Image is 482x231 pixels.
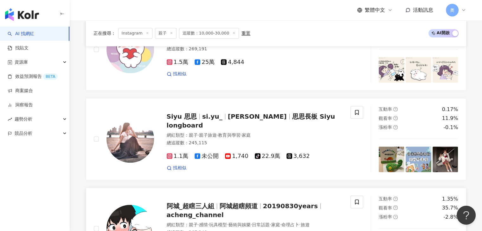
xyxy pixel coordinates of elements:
span: 家庭 [242,133,251,138]
span: 繁體中文 [365,7,385,14]
span: 22.9萬 [255,153,280,159]
span: 未公開 [195,153,219,159]
span: 活動訊息 [413,7,433,13]
div: 11.9% [442,115,458,122]
span: · [217,133,218,138]
span: 互動率 [379,196,392,201]
span: 正在搜尋 ： [93,31,116,36]
span: 互動率 [379,107,392,112]
span: 思思長板 Siyu longboard [167,113,335,129]
a: KOL AvatarSiyu 思思si.yu_[PERSON_NAME]思思長板 Siyu longboard網紅類型：親子·親子旅遊·教育與學習·家庭總追蹤數：245,1151.1萬未公開1,... [86,98,466,180]
span: 日常話題 [252,222,270,227]
span: 4,844 [221,59,244,66]
span: 漲粉率 [379,214,392,219]
a: 找相似 [167,165,186,171]
span: question-circle [393,107,398,111]
div: 35.7% [442,204,458,211]
span: 找相似 [173,165,186,171]
span: · [198,222,199,227]
div: -0.1% [443,124,458,131]
span: 找相似 [173,71,186,77]
a: 找貼文 [8,45,29,51]
span: · [208,222,209,227]
a: 商案媒合 [8,88,33,94]
span: · [299,222,300,227]
span: 藝術與娛樂 [228,222,251,227]
span: · [270,222,271,227]
span: 競品分析 [15,126,32,140]
span: · [251,222,252,227]
span: 觀看率 [379,205,392,210]
span: 阿城_超瞎三人組 [167,202,214,210]
span: Instagram [118,28,152,39]
span: 親子 [189,133,198,138]
span: 追蹤數：10,000-30,000 [179,28,239,39]
img: post-image [379,57,404,83]
img: post-image [379,147,404,172]
span: 家庭 [271,222,280,227]
iframe: Help Scout Beacon - Open [457,206,476,225]
div: 網紅類型 ： [167,222,343,228]
span: · [280,222,281,227]
span: 1.1萬 [167,153,189,159]
span: 20190830years [263,202,318,210]
span: [PERSON_NAME] [228,113,287,120]
span: 漲粉率 [379,125,392,130]
span: Siyu 思思 [167,113,197,120]
span: question-circle [393,125,398,129]
div: 網紅類型 ： [167,132,343,139]
span: question-circle [393,215,398,219]
span: si.yu_ [202,113,222,120]
img: KOL Avatar [106,115,154,163]
span: 親子旅遊 [199,133,217,138]
img: post-image [433,147,458,172]
span: 觀看率 [379,116,392,121]
span: 1,740 [225,153,248,159]
img: logo [5,8,39,21]
div: 總追蹤數 ： 269,191 [167,46,343,52]
span: · [198,133,199,138]
span: 趨勢分析 [15,112,32,126]
span: question-circle [393,197,398,201]
span: 3,632 [286,153,310,159]
span: 旅遊 [301,222,310,227]
img: post-image [433,57,458,83]
span: question-circle [393,116,398,120]
span: 1.5萬 [167,59,189,66]
span: 玩具模型 [209,222,227,227]
div: 0.17% [442,106,458,113]
a: KOL Avatar不死兔bosstwo520網紅類型：親子·教育與學習·家庭·寵物總追蹤數：269,1911.5萬25萬4,844找相似互動率question-circle0%觀看率quest... [86,9,466,91]
a: 洞察報告 [8,102,33,108]
div: 1.35% [442,196,458,203]
a: searchAI 找網紅 [8,31,34,37]
span: 25萬 [195,59,215,66]
div: -2.8% [443,214,458,221]
span: 資源庫 [15,55,28,69]
span: question-circle [393,205,398,210]
span: acheng_channel [167,211,224,219]
img: KOL Avatar [106,26,154,73]
span: 奧 [450,7,454,14]
span: 教育與學習 [218,133,240,138]
img: post-image [406,57,431,83]
span: 阿城超瞎頻道 [220,202,258,210]
a: 效益預測報告BETA [8,73,58,80]
div: 重置 [241,31,250,36]
span: 感情 [199,222,208,227]
span: 命理占卜 [281,222,299,227]
span: · [227,222,228,227]
span: rise [8,117,12,122]
span: 親子 [189,222,198,227]
span: · [240,133,241,138]
span: 親子 [155,28,177,39]
img: post-image [406,147,431,172]
div: 總追蹤數 ： 245,115 [167,140,343,146]
a: 找相似 [167,71,186,77]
